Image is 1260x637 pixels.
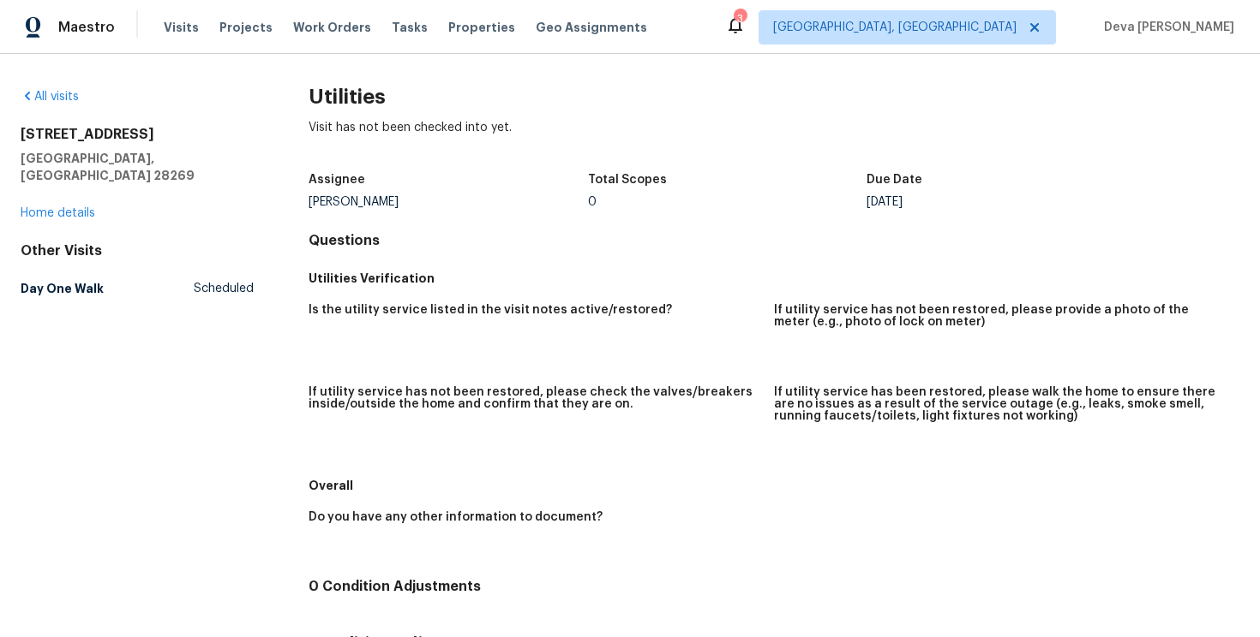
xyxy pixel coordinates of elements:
[21,207,95,219] a: Home details
[588,196,867,208] div: 0
[21,280,104,297] h5: Day One Walk
[448,19,515,36] span: Properties
[774,304,1226,328] h5: If utility service has not been restored, please provide a photo of the meter (e.g., photo of loc...
[21,126,254,143] h2: [STREET_ADDRESS]
[867,196,1146,208] div: [DATE]
[734,10,746,27] div: 3
[309,270,1239,287] h5: Utilities Verification
[21,150,254,184] h5: [GEOGRAPHIC_DATA], [GEOGRAPHIC_DATA] 28269
[21,242,254,259] div: Other Visits
[536,19,647,36] span: Geo Assignments
[21,91,79,103] a: All visits
[774,386,1226,422] h5: If utility service has been restored, please walk the home to ensure there are no issues as a res...
[58,19,115,36] span: Maestro
[309,88,1239,105] h2: Utilities
[194,280,254,297] span: Scheduled
[773,19,1017,36] span: [GEOGRAPHIC_DATA], [GEOGRAPHIC_DATA]
[21,273,254,304] a: Day One WalkScheduled
[867,174,922,186] h5: Due Date
[309,386,760,410] h5: If utility service has not been restored, please check the valves/breakers inside/outside the hom...
[309,196,588,208] div: [PERSON_NAME]
[309,511,603,523] h5: Do you have any other information to document?
[219,19,273,36] span: Projects
[309,232,1239,249] h4: Questions
[392,21,428,33] span: Tasks
[164,19,199,36] span: Visits
[309,119,1239,164] div: Visit has not been checked into yet.
[293,19,371,36] span: Work Orders
[309,304,672,316] h5: Is the utility service listed in the visit notes active/restored?
[309,174,365,186] h5: Assignee
[309,477,1239,494] h5: Overall
[1097,19,1234,36] span: Deva [PERSON_NAME]
[309,578,1239,595] h4: 0 Condition Adjustments
[588,174,667,186] h5: Total Scopes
